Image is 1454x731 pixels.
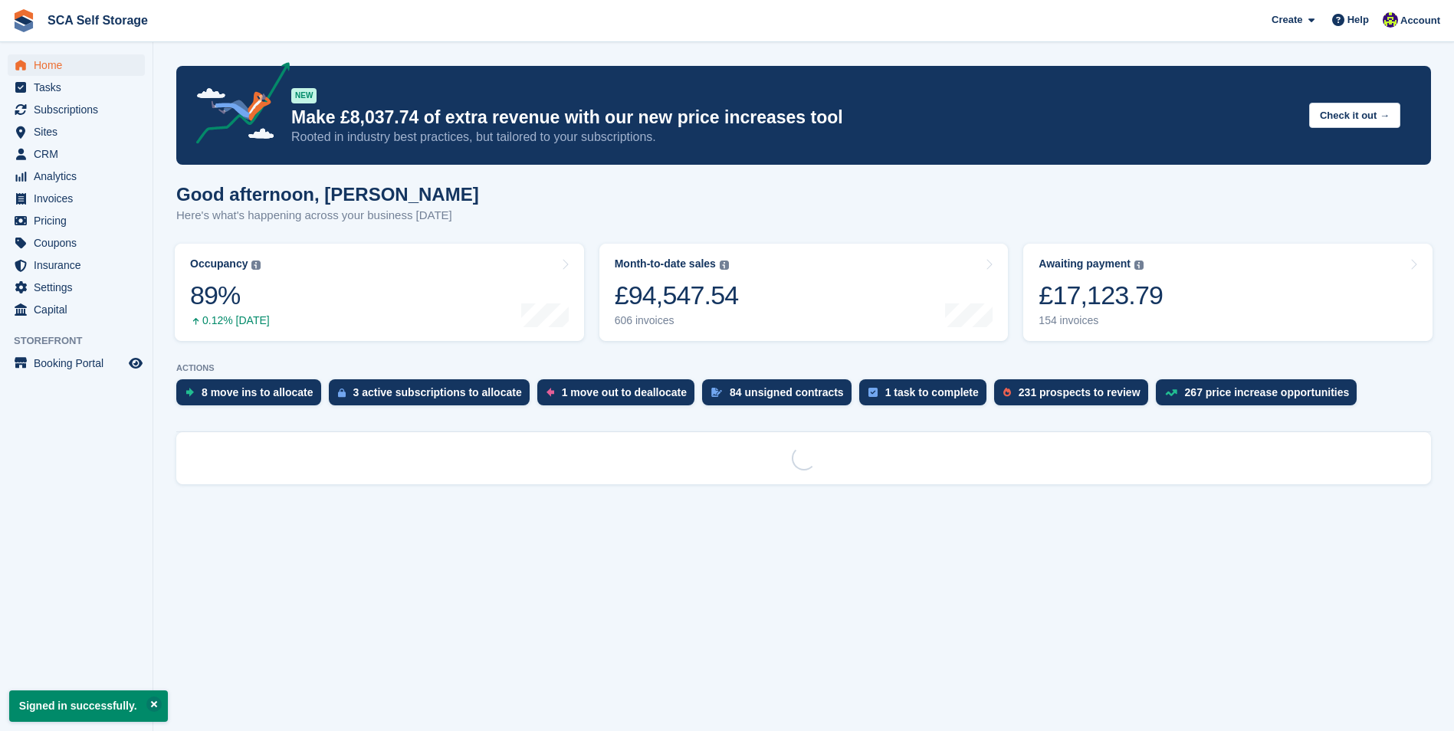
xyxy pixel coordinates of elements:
img: Thomas Webb [1383,12,1398,28]
div: 1 task to complete [885,386,979,398]
p: ACTIONS [176,363,1431,373]
span: Insurance [34,254,126,276]
a: menu [8,166,145,187]
span: Help [1347,12,1369,28]
div: NEW [291,88,317,103]
a: menu [8,143,145,165]
a: menu [8,210,145,231]
div: £94,547.54 [615,280,739,311]
img: stora-icon-8386f47178a22dfd0bd8f6a31ec36ba5ce8667c1dd55bd0f319d3a0aa187defe.svg [12,9,35,32]
img: price-adjustments-announcement-icon-8257ccfd72463d97f412b2fc003d46551f7dbcb40ab6d574587a9cd5c0d94... [183,62,290,149]
div: 606 invoices [615,314,739,327]
span: Invoices [34,188,126,209]
a: menu [8,352,145,374]
a: Month-to-date sales £94,547.54 606 invoices [599,244,1009,341]
div: 89% [190,280,270,311]
img: move_outs_to_deallocate_icon-f764333ba52eb49d3ac5e1228854f67142a1ed5810a6f6cc68b1a99e826820c5.svg [546,388,554,397]
div: 8 move ins to allocate [202,386,313,398]
p: Make £8,037.74 of extra revenue with our new price increases tool [291,107,1297,129]
div: 0.12% [DATE] [190,314,270,327]
a: menu [8,299,145,320]
a: Awaiting payment £17,123.79 154 invoices [1023,244,1433,341]
a: menu [8,99,145,120]
a: menu [8,54,145,76]
a: menu [8,232,145,254]
img: icon-info-grey-7440780725fd019a000dd9b08b2336e03edf1995a4989e88bcd33f0948082b44.svg [1134,261,1144,270]
a: 84 unsigned contracts [702,379,859,413]
div: £17,123.79 [1039,280,1163,311]
span: Sites [34,121,126,143]
img: icon-info-grey-7440780725fd019a000dd9b08b2336e03edf1995a4989e88bcd33f0948082b44.svg [720,261,729,270]
a: 8 move ins to allocate [176,379,329,413]
div: Month-to-date sales [615,257,716,270]
span: Create [1272,12,1302,28]
p: Rooted in industry best practices, but tailored to your subscriptions. [291,129,1297,146]
span: Analytics [34,166,126,187]
span: Capital [34,299,126,320]
img: price_increase_opportunities-93ffe204e8149a01c8c9dc8f82e8f89637d9d84a8eef4429ea346261dce0b2c0.svg [1165,389,1177,396]
span: CRM [34,143,126,165]
p: Here's what's happening across your business [DATE] [176,207,479,225]
a: SCA Self Storage [41,8,154,33]
div: 267 price increase opportunities [1185,386,1350,398]
img: task-75834270c22a3079a89374b754ae025e5fb1db73e45f91037f5363f120a921f8.svg [868,388,878,397]
a: 1 task to complete [859,379,994,413]
img: active_subscription_to_allocate_icon-d502201f5373d7db506a760aba3b589e785aa758c864c3986d89f69b8ff3... [338,388,346,398]
div: 3 active subscriptions to allocate [353,386,522,398]
span: Coupons [34,232,126,254]
div: Awaiting payment [1039,257,1131,270]
span: Account [1400,13,1440,28]
span: Pricing [34,210,126,231]
span: Home [34,54,126,76]
div: Occupancy [190,257,248,270]
span: Settings [34,277,126,298]
a: Occupancy 89% 0.12% [DATE] [175,244,584,341]
button: Check it out → [1309,103,1400,128]
img: contract_signature_icon-13c848040528278c33f63329250d36e43548de30e8caae1d1a13099fd9432cc5.svg [711,388,722,397]
a: menu [8,121,145,143]
img: icon-info-grey-7440780725fd019a000dd9b08b2336e03edf1995a4989e88bcd33f0948082b44.svg [251,261,261,270]
a: 1 move out to deallocate [537,379,702,413]
div: 231 prospects to review [1019,386,1141,398]
span: Booking Portal [34,352,126,374]
p: Signed in successfully. [9,690,168,722]
span: Subscriptions [34,99,126,120]
a: 231 prospects to review [994,379,1156,413]
div: 84 unsigned contracts [730,386,844,398]
span: Storefront [14,333,153,349]
h1: Good afternoon, [PERSON_NAME] [176,184,479,205]
img: move_ins_to_allocate_icon-fdf77a2bb77ea45bf5b3d319d69a93e2d87916cf1d5bf7949dd705db3b84f3ca.svg [185,388,194,397]
a: 3 active subscriptions to allocate [329,379,537,413]
a: menu [8,277,145,298]
a: 267 price increase opportunities [1156,379,1365,413]
div: 154 invoices [1039,314,1163,327]
a: menu [8,188,145,209]
a: menu [8,77,145,98]
a: Preview store [126,354,145,372]
img: prospect-51fa495bee0391a8d652442698ab0144808aea92771e9ea1ae160a38d050c398.svg [1003,388,1011,397]
span: Tasks [34,77,126,98]
div: 1 move out to deallocate [562,386,687,398]
a: menu [8,254,145,276]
